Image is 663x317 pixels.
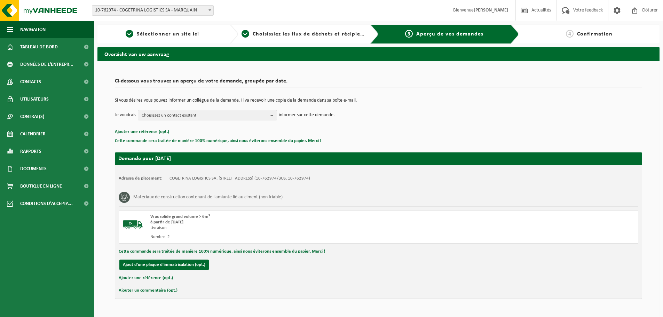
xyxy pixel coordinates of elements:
[142,110,268,121] span: Choisissez un contact existant
[119,286,177,295] button: Ajouter un commentaire (opt.)
[123,214,143,235] img: BL-SO-LV.png
[119,260,209,270] button: Ajout d'une plaque d'immatriculation (opt.)
[416,31,483,37] span: Aperçu de vos demandes
[115,127,169,136] button: Ajouter une référence (opt.)
[119,274,173,283] button: Ajouter une référence (opt.)
[405,30,413,38] span: 3
[20,56,73,73] span: Données de l'entrepr...
[20,125,46,143] span: Calendrier
[242,30,365,38] a: 2Choisissiez les flux de déchets et récipients
[115,136,321,145] button: Cette commande sera traitée de manière 100% numérique, ainsi nous éviterons ensemble du papier. M...
[119,176,163,181] strong: Adresse de placement:
[137,31,199,37] span: Sélectionner un site ici
[20,90,49,108] span: Utilisateurs
[92,5,214,16] span: 10-762974 - COGETRINA LOGISTICS SA - MARQUAIN
[119,247,325,256] button: Cette commande sera traitée de manière 100% numérique, ainsi nous éviterons ensemble du papier. M...
[92,6,213,15] span: 10-762974 - COGETRINA LOGISTICS SA - MARQUAIN
[20,160,47,177] span: Documents
[101,30,224,38] a: 1Sélectionner un site ici
[97,47,660,61] h2: Overzicht van uw aanvraag
[20,38,58,56] span: Tableau de bord
[150,214,210,219] span: Vrac solide grand volume > 6m³
[115,78,642,88] h2: Ci-dessous vous trouvez un aperçu de votre demande, groupée par date.
[150,220,183,224] strong: à partir de [DATE]
[138,110,277,120] button: Choisissez un contact existant
[20,73,41,90] span: Contacts
[20,195,73,212] span: Conditions d'accepta...
[242,30,249,38] span: 2
[20,108,44,125] span: Contrat(s)
[115,98,642,103] p: Si vous désirez vous pouvez informer un collègue de la demande. Il va recevoir une copie de la de...
[566,30,574,38] span: 4
[20,143,41,160] span: Rapports
[577,31,613,37] span: Confirmation
[20,21,46,38] span: Navigation
[115,110,136,120] p: Je voudrais
[150,234,407,240] div: Nombre: 2
[169,176,310,181] td: COGETRINA LOGISTICS SA, [STREET_ADDRESS] (10-762974/BUS, 10-762974)
[20,177,62,195] span: Boutique en ligne
[133,192,283,203] h3: Matériaux de construction contenant de l'amiante lié au ciment (non friable)
[253,31,369,37] span: Choisissiez les flux de déchets et récipients
[118,156,171,161] strong: Demande pour [DATE]
[150,225,407,231] div: Livraison
[474,8,508,13] strong: [PERSON_NAME]
[126,30,133,38] span: 1
[279,110,335,120] p: informer sur cette demande.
